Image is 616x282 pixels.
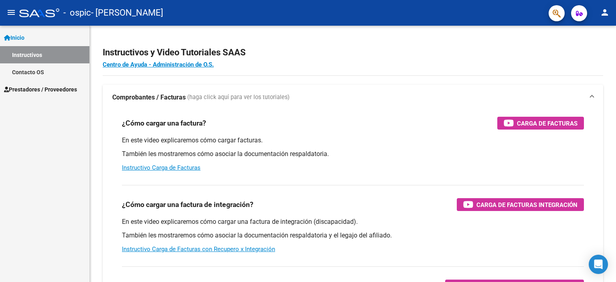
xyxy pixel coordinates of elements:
span: - [PERSON_NAME] [91,4,163,22]
a: Instructivo Carga de Facturas con Recupero x Integración [122,245,275,253]
button: Carga de Facturas Integración [457,198,584,211]
span: Inicio [4,33,24,42]
mat-expansion-panel-header: Comprobantes / Facturas (haga click aquí para ver los tutoriales) [103,85,603,110]
span: Carga de Facturas Integración [476,200,577,210]
p: En este video explicaremos cómo cargar una factura de integración (discapacidad). [122,217,584,226]
p: También les mostraremos cómo asociar la documentación respaldatoria y el legajo del afiliado. [122,231,584,240]
mat-icon: menu [6,8,16,17]
button: Carga de Facturas [497,117,584,130]
span: (haga click aquí para ver los tutoriales) [187,93,290,102]
h3: ¿Cómo cargar una factura? [122,118,206,129]
span: Carga de Facturas [517,118,577,128]
a: Centro de Ayuda - Administración de O.S. [103,61,214,68]
h2: Instructivos y Video Tutoriales SAAS [103,45,603,60]
mat-icon: person [600,8,610,17]
span: Prestadores / Proveedores [4,85,77,94]
strong: Comprobantes / Facturas [112,93,186,102]
div: Open Intercom Messenger [589,255,608,274]
h3: ¿Cómo cargar una factura de integración? [122,199,253,210]
a: Instructivo Carga de Facturas [122,164,201,171]
p: También les mostraremos cómo asociar la documentación respaldatoria. [122,150,584,158]
p: En este video explicaremos cómo cargar facturas. [122,136,584,145]
span: - ospic [63,4,91,22]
